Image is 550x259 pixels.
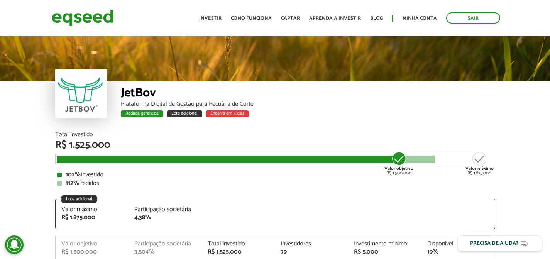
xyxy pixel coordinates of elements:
div: Lote adicional [61,195,97,203]
a: Captar [281,16,300,21]
a: Aprenda a investir [309,16,361,21]
div: 3,504% [134,249,196,255]
strong: 112% [66,178,79,188]
div: Total investido [208,241,269,247]
div: 4,38% [134,215,196,221]
a: Sair [446,12,500,24]
div: JetBov [121,87,495,101]
div: R$ 1.525.000 [55,140,495,150]
div: Valor objetivo [61,241,123,247]
div: 19% [427,249,489,255]
div: Rodada garantida [121,110,163,117]
div: 79 [281,249,342,255]
div: R$ 1.500.000 [384,151,413,176]
div: Lote adicional [167,110,202,117]
div: Participação societária [134,241,196,247]
strong: 102% [66,169,81,180]
strong: Valor objetivo [384,165,413,172]
a: Investir [199,16,222,21]
a: Minha conta [403,16,437,21]
a: Blog [370,16,383,21]
div: Valor máximo [61,207,123,213]
div: R$ 1.525.000 [208,249,269,255]
div: Total Investido [55,132,495,138]
div: R$ 1.500.000 [61,249,123,255]
a: Como funciona [231,16,272,21]
div: Plataforma Digital de Gestão para Pecuária de Corte [121,101,495,107]
div: R$ 5.000 [354,249,416,255]
div: Investido [57,172,493,178]
strong: Valor máximo [465,165,494,172]
div: Participação societária [134,207,196,213]
img: EqSeed [52,8,113,28]
div: Investidores [281,241,342,247]
div: R$ 1.875.000 [465,151,494,176]
div: R$ 1.875.000 [61,215,123,221]
div: Investimento mínimo [354,241,416,247]
div: Encerra em 4 dias [206,110,249,117]
div: Pedidos [57,180,493,186]
div: Disponível [427,241,489,247]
